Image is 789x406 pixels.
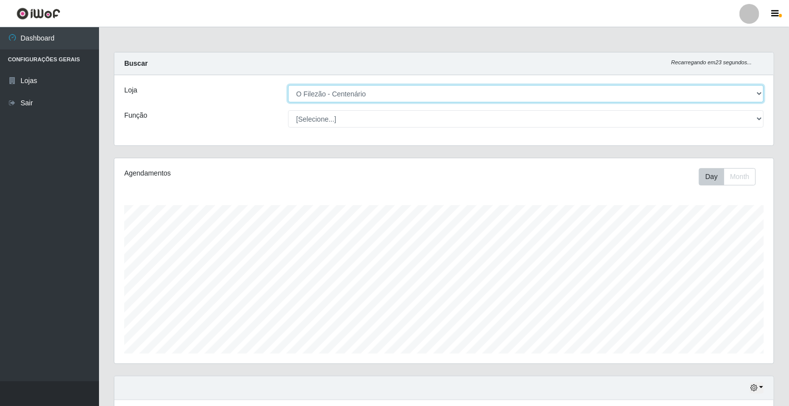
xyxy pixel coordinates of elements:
[671,59,752,65] i: Recarregando em 23 segundos...
[124,110,148,121] label: Função
[724,168,756,185] button: Month
[699,168,724,185] button: Day
[124,59,148,67] strong: Buscar
[124,85,137,95] label: Loja
[124,168,382,179] div: Agendamentos
[16,7,60,20] img: CoreUI Logo
[699,168,764,185] div: Toolbar with button groups
[699,168,756,185] div: First group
